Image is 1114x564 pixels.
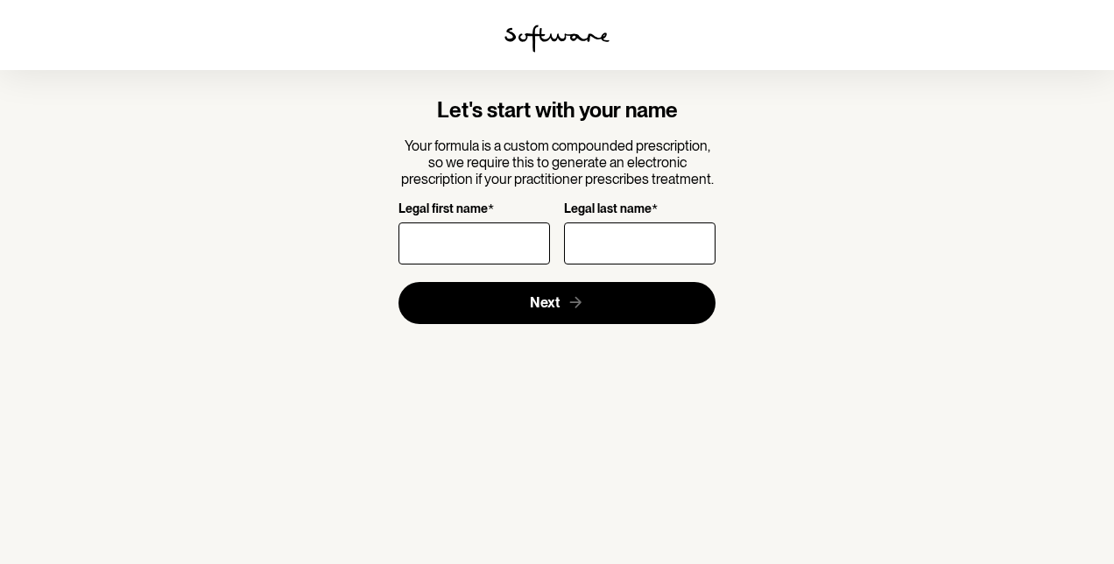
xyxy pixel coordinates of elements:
[398,282,716,324] button: Next
[398,98,716,123] h4: Let's start with your name
[530,294,560,311] span: Next
[398,201,488,218] p: Legal first name
[398,137,716,188] p: Your formula is a custom compounded prescription, so we require this to generate an electronic pr...
[564,201,652,218] p: Legal last name
[504,25,610,53] img: software logo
